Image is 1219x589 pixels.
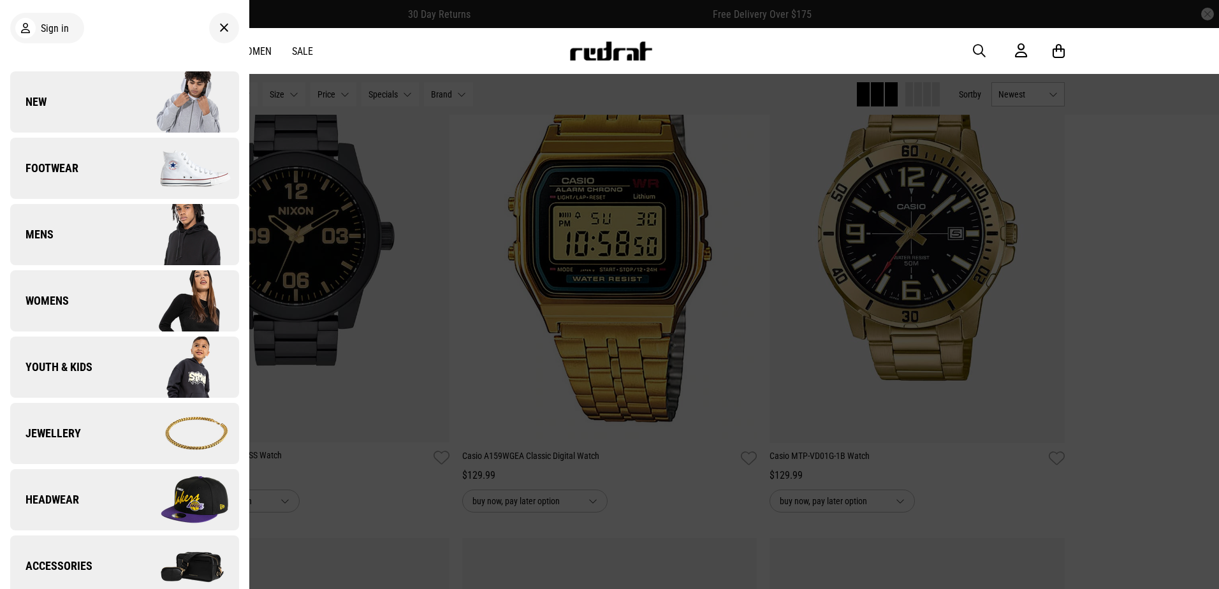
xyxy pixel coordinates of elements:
img: Company [124,335,238,399]
span: Headwear [10,492,79,507]
span: Mens [10,227,54,242]
a: Jewellery Company [10,403,239,464]
span: Womens [10,293,69,309]
img: Company [124,468,238,532]
span: Jewellery [10,426,81,441]
img: Company [124,136,238,200]
img: Company [124,269,238,333]
a: Women [238,45,272,57]
span: Sign in [41,22,69,34]
img: Redrat logo [569,41,653,61]
a: Sale [292,45,313,57]
a: Youth & Kids Company [10,337,239,398]
img: Company [124,70,238,134]
a: New Company [10,71,239,133]
span: Footwear [10,161,78,176]
span: Youth & Kids [10,360,92,375]
img: Company [124,402,238,465]
a: Womens Company [10,270,239,331]
a: Headwear Company [10,469,239,530]
a: Mens Company [10,204,239,265]
span: New [10,94,47,110]
img: Company [124,203,238,266]
span: Accessories [10,558,92,574]
a: Footwear Company [10,138,239,199]
button: Open LiveChat chat widget [10,5,48,43]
